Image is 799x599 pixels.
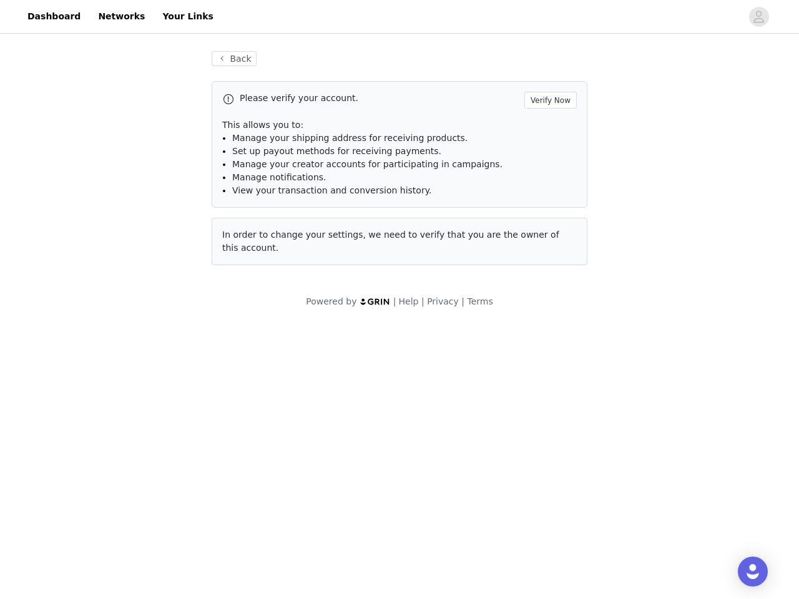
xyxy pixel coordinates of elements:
[222,119,577,132] p: This allows you to:
[427,296,459,306] a: Privacy
[753,7,765,27] div: avatar
[399,296,419,306] a: Help
[20,2,88,31] a: Dashboard
[360,298,391,306] img: logo
[232,133,468,143] span: Manage your shipping address for receiving products.
[306,296,356,306] span: Powered by
[232,172,326,182] span: Manage notifications.
[393,296,396,306] span: |
[232,146,441,156] span: Set up payout methods for receiving payments.
[155,2,221,31] a: Your Links
[467,296,493,306] a: Terms
[232,159,502,169] span: Manage your creator accounts for participating in campaigns.
[524,92,577,109] button: Verify Now
[212,51,257,66] button: Back
[421,296,424,306] span: |
[738,557,768,587] div: Open Intercom Messenger
[222,230,559,253] span: In order to change your settings, we need to verify that you are the owner of this account.
[461,296,464,306] span: |
[240,92,519,105] p: Please verify your account.
[232,185,431,195] span: View your transaction and conversion history.
[91,2,152,31] a: Networks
